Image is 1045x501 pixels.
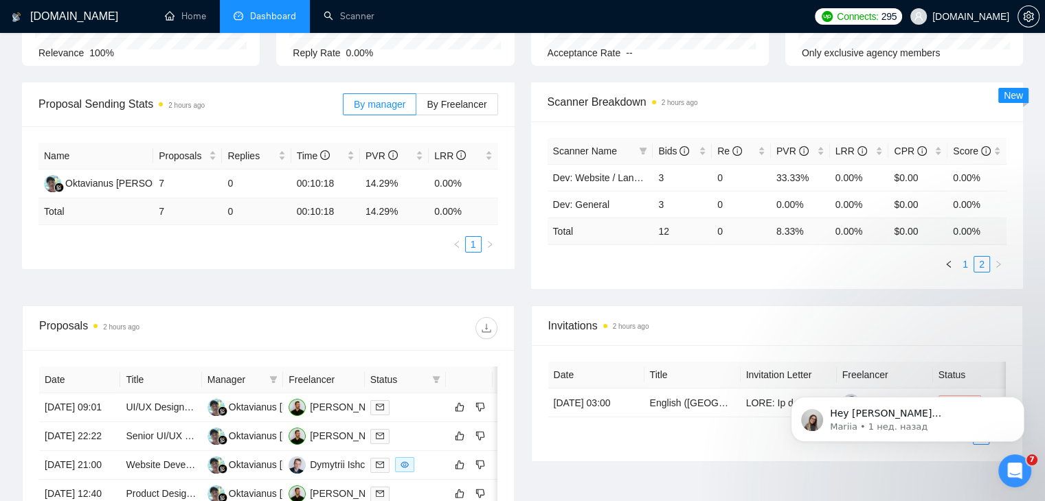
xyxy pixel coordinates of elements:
[120,393,201,422] td: UI/UX Designer for WSO2 Conference Micro App (Super App Integration)
[613,323,649,330] time: 2 hours ago
[857,146,867,156] span: info-circle
[472,428,488,444] button: dislike
[207,458,382,469] a: OOOktavianus [PERSON_NAME] Tape
[218,435,227,445] img: gigradar-bm.png
[346,47,374,58] span: 0.00%
[120,422,201,451] td: Senior UI/UX Designer
[370,372,427,387] span: Status
[310,428,389,443] div: [PERSON_NAME]
[429,369,443,390] span: filter
[39,422,120,451] td: [DATE] 22:22
[799,146,809,156] span: info-circle
[126,401,438,412] a: UI/UX Designer for WSO2 Conference Micro App (Super App Integration)
[998,454,1031,487] iframe: Intercom live chat
[38,47,84,58] span: Relevance
[38,95,343,113] span: Proposal Sending Stats
[432,375,440,384] span: filter
[466,237,481,252] a: 1
[981,146,991,156] span: info-circle
[126,430,223,441] a: Senior UI/UX Designer
[44,177,218,188] a: OOOktavianus [PERSON_NAME] Tape
[168,102,205,109] time: 2 hours ago
[250,10,296,22] span: Dashboard
[770,368,1045,464] iframe: Intercom notifications сообщение
[293,47,340,58] span: Reply Rate
[712,164,771,191] td: 0
[376,403,384,411] span: mail
[990,256,1007,272] li: Next Page
[39,393,120,422] td: [DATE] 09:01
[449,236,465,253] li: Previous Page
[120,366,201,393] th: Title
[636,141,650,161] span: filter
[947,191,1007,218] td: 0.00%
[941,256,957,272] li: Previous Page
[771,191,830,218] td: 0.00%
[653,191,712,218] td: 3
[553,172,653,183] a: Dev: Website / Landing
[776,145,809,156] span: PVR
[475,401,485,412] span: dislike
[830,164,889,191] td: 0.00%
[289,401,389,412] a: RB[PERSON_NAME]
[159,148,206,163] span: Proposals
[165,10,206,22] a: homeHome
[153,198,222,225] td: 7
[65,176,218,191] div: Oktavianus [PERSON_NAME] Tape
[482,236,498,253] button: right
[679,146,689,156] span: info-circle
[626,47,632,58] span: --
[455,488,464,499] span: like
[44,175,61,192] img: OO
[658,145,689,156] span: Bids
[974,257,989,272] a: 2
[1004,90,1023,101] span: New
[822,11,833,22] img: upwork-logo.png
[451,428,468,444] button: like
[289,428,306,445] img: RB
[917,146,927,156] span: info-circle
[202,366,283,393] th: Manager
[207,430,382,441] a: OOOktavianus [PERSON_NAME] Tape
[455,401,464,412] span: like
[39,366,120,393] th: Date
[429,198,497,225] td: 0.00 %
[945,260,953,268] span: left
[1026,454,1037,465] span: 7
[354,99,405,110] span: By manager
[548,47,621,58] span: Acceptance Rate
[732,146,742,156] span: info-circle
[218,464,227,474] img: gigradar-bm.png
[207,399,225,416] img: OO
[947,218,1007,244] td: 0.00 %
[376,461,384,469] span: mail
[888,191,947,218] td: $0.00
[289,456,306,474] img: DI
[376,432,384,440] span: mail
[320,150,330,160] span: info-circle
[12,6,21,28] img: logo
[717,145,742,156] span: Re
[548,218,653,244] td: Total
[953,145,990,156] span: Score
[837,9,878,24] span: Connects:
[548,362,644,388] th: Date
[830,191,889,218] td: 0.00%
[475,430,485,441] span: dislike
[267,369,280,390] span: filter
[229,399,382,415] div: Oktavianus [PERSON_NAME] Tape
[830,218,889,244] td: 0.00 %
[401,461,409,469] span: eye
[269,375,278,384] span: filter
[229,428,382,443] div: Oktavianus [PERSON_NAME] Tape
[222,170,291,198] td: 0
[39,317,268,339] div: Proposals
[472,456,488,473] button: dislike
[548,317,1007,334] span: Invitations
[837,362,933,388] th: Freelancer
[957,256,974,272] li: 1
[482,236,498,253] li: Next Page
[39,451,120,480] td: [DATE] 21:00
